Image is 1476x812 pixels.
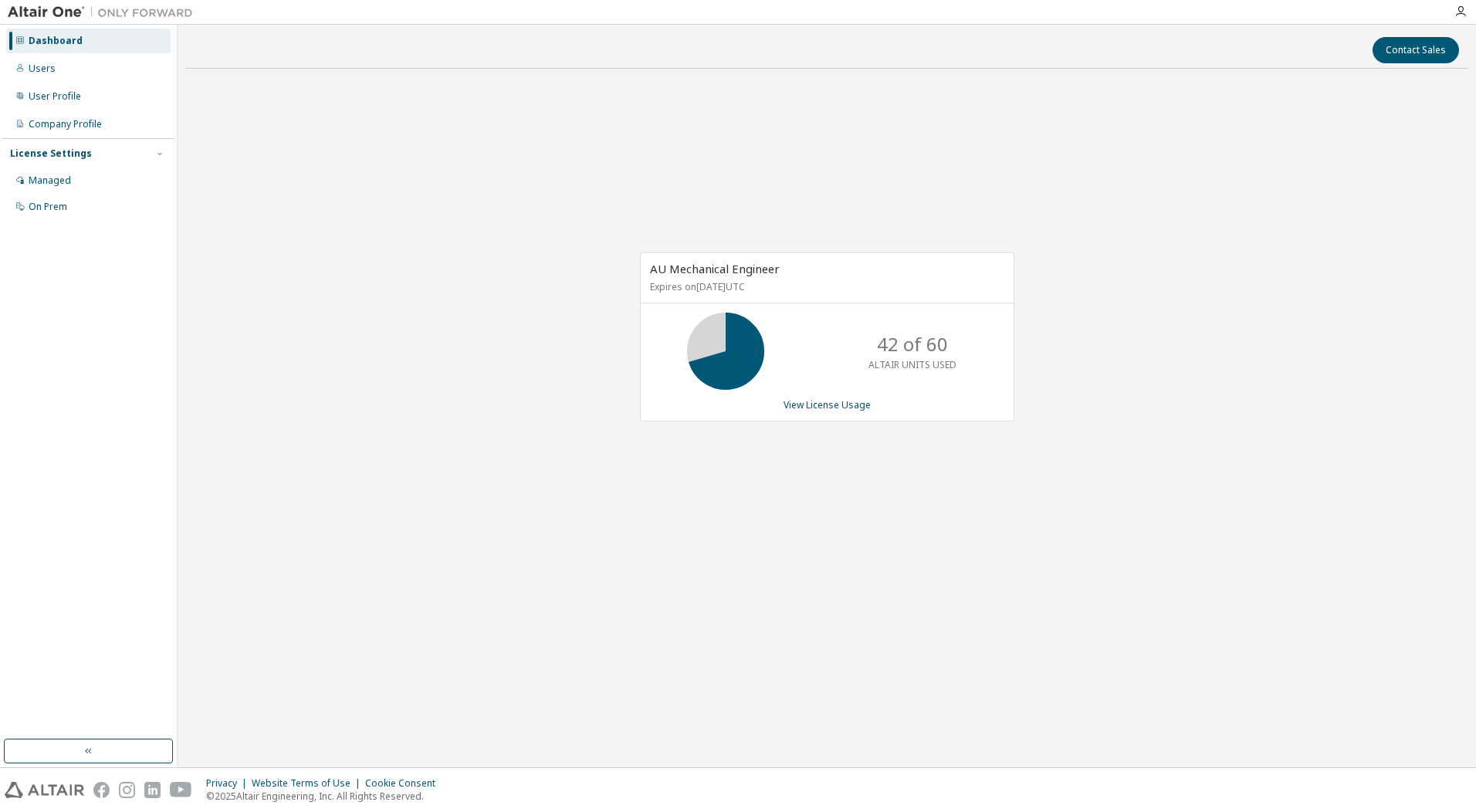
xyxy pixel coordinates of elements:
[868,358,956,371] p: ALTAIR UNITS USED
[29,90,81,103] div: User Profile
[29,201,67,213] div: On Prem
[8,5,201,20] img: Altair One
[29,63,56,75] div: Users
[784,398,871,411] a: View License Usage
[93,782,110,798] img: facebook.svg
[170,782,192,798] img: youtube.svg
[650,261,780,276] span: AU Mechanical Engineer
[206,790,445,803] p: © 2025 Altair Engineering, Inc. All Rights Reserved.
[29,174,71,187] div: Managed
[650,280,1000,293] p: Expires on [DATE] UTC
[5,782,84,798] img: altair_logo.svg
[877,331,948,357] p: 42 of 60
[144,782,161,798] img: linkedin.svg
[365,777,445,790] div: Cookie Consent
[119,782,135,798] img: instagram.svg
[29,118,102,130] div: Company Profile
[206,777,252,790] div: Privacy
[252,777,365,790] div: Website Terms of Use
[10,147,92,160] div: License Settings
[1373,37,1459,63] button: Contact Sales
[29,35,83,47] div: Dashboard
